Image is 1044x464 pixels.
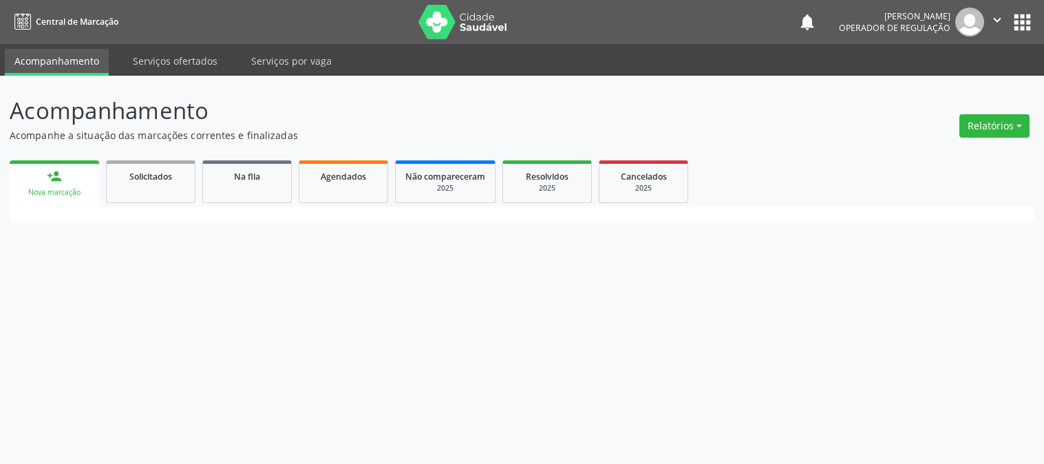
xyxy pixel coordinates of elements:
[234,171,260,182] span: Na fila
[955,8,984,36] img: img
[1010,10,1034,34] button: apps
[959,114,1030,138] button: Relatórios
[984,8,1010,36] button: 
[990,12,1005,28] i: 
[839,10,950,22] div: [PERSON_NAME]
[123,49,227,73] a: Serviços ofertados
[405,171,485,182] span: Não compareceram
[609,183,678,193] div: 2025
[839,22,950,34] span: Operador de regulação
[10,94,727,128] p: Acompanhamento
[242,49,341,73] a: Serviços por vaga
[621,171,667,182] span: Cancelados
[405,183,485,193] div: 2025
[526,171,568,182] span: Resolvidos
[129,171,172,182] span: Solicitados
[47,169,62,184] div: person_add
[19,187,89,198] div: Nova marcação
[10,10,118,33] a: Central de Marcação
[36,16,118,28] span: Central de Marcação
[798,12,817,32] button: notifications
[5,49,109,76] a: Acompanhamento
[321,171,366,182] span: Agendados
[513,183,582,193] div: 2025
[10,128,727,143] p: Acompanhe a situação das marcações correntes e finalizadas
